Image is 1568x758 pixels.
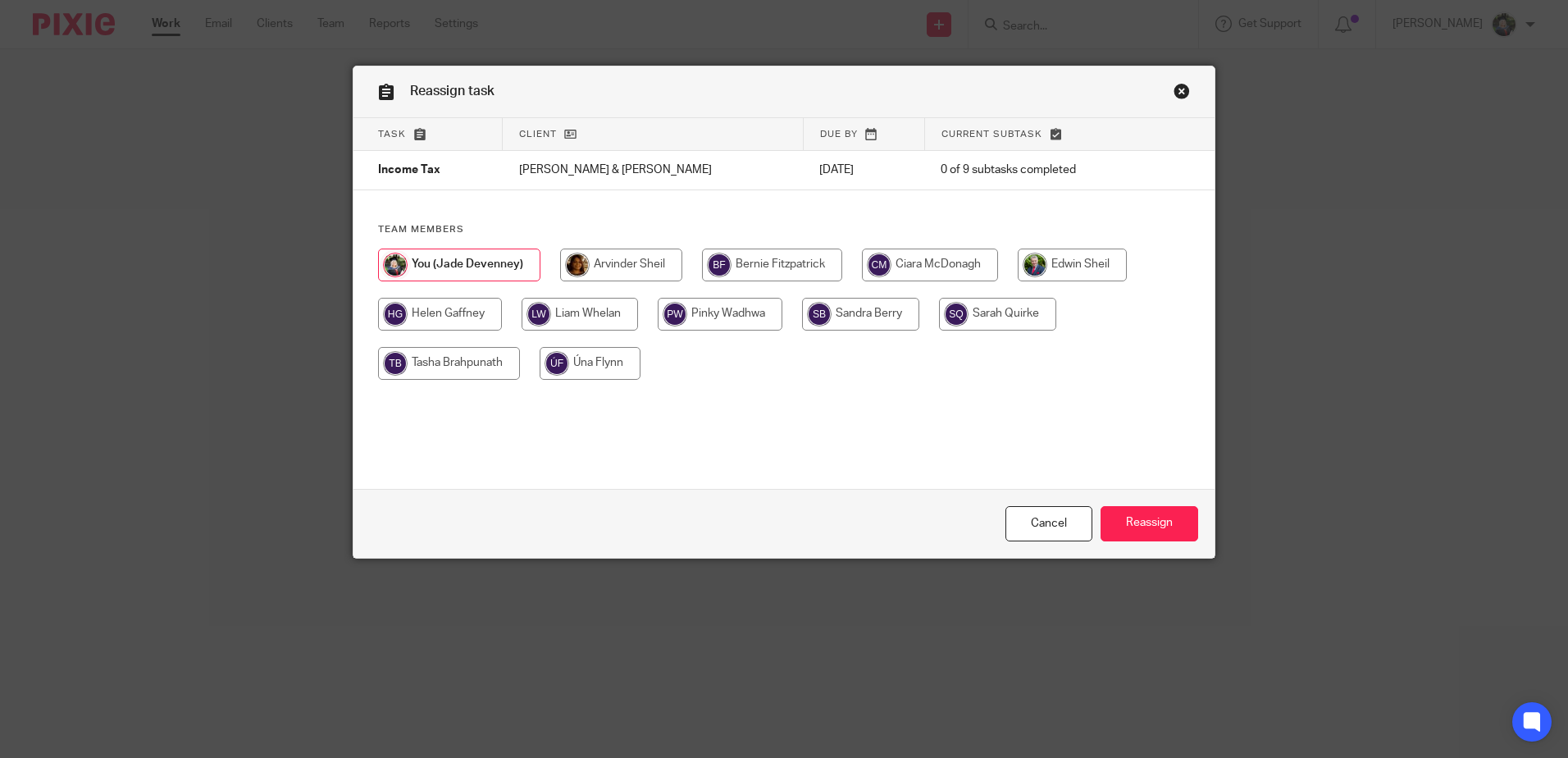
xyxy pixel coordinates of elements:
a: Close this dialog window [1005,506,1092,541]
span: Current subtask [941,130,1042,139]
p: [PERSON_NAME] & [PERSON_NAME] [519,162,787,178]
input: Reassign [1101,506,1198,541]
span: Task [378,130,406,139]
span: Income Tax [378,165,440,176]
a: Close this dialog window [1174,83,1190,105]
p: [DATE] [819,162,908,178]
span: Reassign task [410,84,495,98]
span: Due by [820,130,858,139]
span: Client [519,130,557,139]
td: 0 of 9 subtasks completed [924,151,1148,190]
h4: Team members [378,223,1190,236]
